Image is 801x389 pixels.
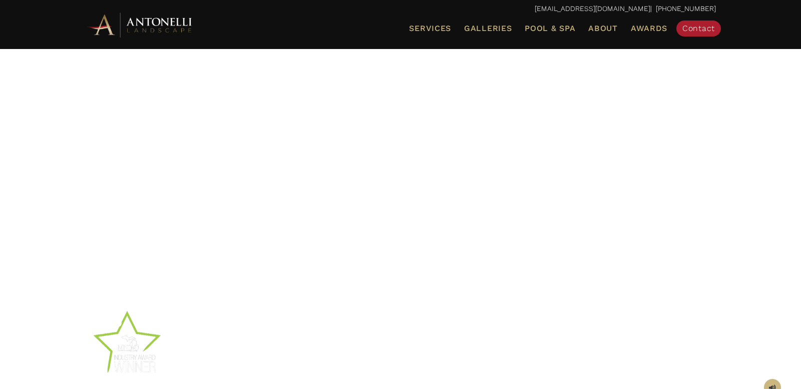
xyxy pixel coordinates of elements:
p: | [PHONE_NUMBER] [85,2,716,15]
a: Pool & Spa [521,22,579,35]
span: Contact [682,23,715,33]
a: Services [405,22,455,35]
span: About [588,24,618,32]
img: Antonelli Horizontal Logo [85,11,195,38]
span: Galleries [464,23,512,33]
span: Services [409,24,451,32]
a: Galleries [460,22,516,35]
span: Awards [631,23,667,33]
a: About [584,22,622,35]
a: Awards [627,22,671,35]
a: Contact [676,20,721,36]
span: Pool & Spa [525,23,575,33]
a: [EMAIL_ADDRESS][DOMAIN_NAME] [535,4,650,12]
img: ANTONELLI_MNLA_ AWARD_BADGE-4 [85,301,169,385]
